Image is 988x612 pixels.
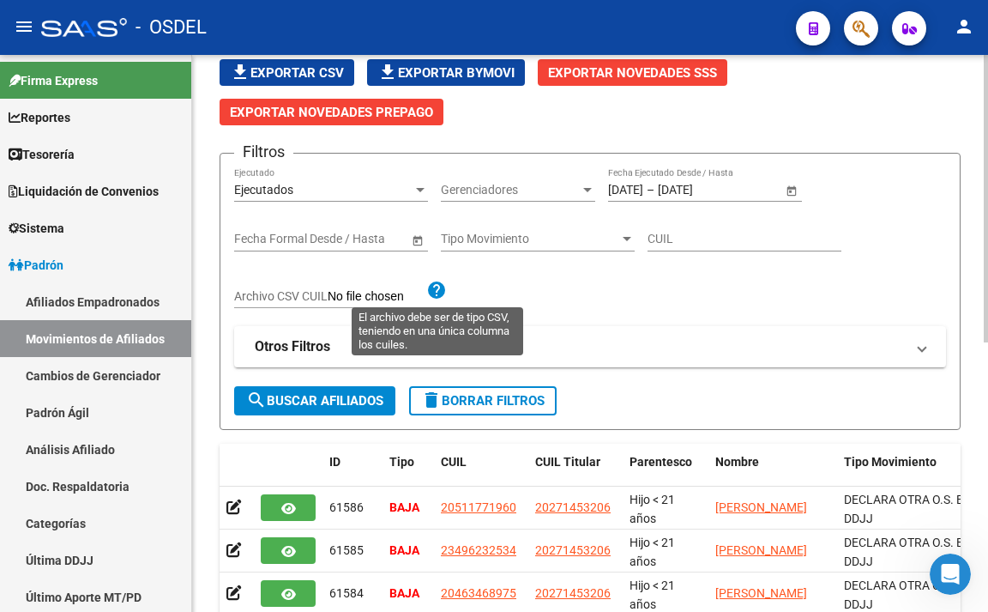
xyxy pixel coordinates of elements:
[14,16,34,37] mat-icon: menu
[234,386,395,415] button: Buscar Afiliados
[302,232,386,246] input: End date
[246,393,383,409] span: Buscar Afiliados
[14,220,267,258] div: las proximas novades cierran el15/09
[535,586,611,600] span: 20271453206
[708,444,837,500] datatable-header-cell: Nombre
[294,474,322,501] button: Enviar un mensaje…
[408,231,426,249] button: Open calendar
[14,135,329,220] div: Norma dice…
[367,59,525,86] button: Exportar Bymovi
[389,455,414,469] span: Tipo
[715,455,759,469] span: Nombre
[27,230,253,247] div: las proximas novades cierran el15/09
[62,327,329,415] div: porque desde fad, por [PERSON_NAME] quieren dar de alta a un beneficiario y siempre les informo q...
[75,145,316,196] div: [PERSON_NAME]..me lo agendo y coordinamos para la proxima presentacion
[528,444,623,500] datatable-header-cell: CUIL Titular
[434,444,528,500] datatable-header-cell: CUIL
[623,444,708,500] datatable-header-cell: Parentesco
[220,99,443,125] button: Exportar Novedades Prepago
[220,59,354,86] button: Exportar CSV
[14,270,329,326] div: Norma dice…
[844,579,972,612] span: DECLARA OTRA O.S. EN DDJJ
[81,481,95,494] button: Adjuntar un archivo
[83,16,104,29] h1: Fin
[27,481,40,494] button: Selector de emoji
[329,500,364,514] span: 61586
[538,59,727,86] button: Exportar Novedades SSS
[234,140,293,164] h3: Filtros
[9,71,98,90] span: Firma Express
[715,500,807,514] span: [PERSON_NAME]
[630,579,675,612] span: Hijo < 21 años
[647,183,654,197] span: –
[441,543,516,557] span: 23496232534
[389,500,419,514] strong: BAJA
[75,337,316,404] div: porque desde fad, por [PERSON_NAME] quieren dar de alta a un beneficiario y siempre les informo q...
[230,65,344,81] span: Exportar CSV
[268,7,301,39] button: Inicio
[441,232,619,246] span: Tipo Movimiento
[15,445,328,474] textarea: Escribe un mensaje...
[715,543,807,557] span: [PERSON_NAME]
[246,390,267,410] mat-icon: search
[377,62,398,82] mat-icon: file_download
[441,183,580,197] span: Gerenciadores
[441,500,516,514] span: 20511771960
[328,289,426,305] input: Archivo CSV CUIL
[9,182,159,201] span: Liquidación de Convenios
[658,183,742,197] input: End date
[27,77,268,111] div: Si queres llamame antes de la proxima presentacion y lo vemos
[630,493,675,526] span: Hijo < 21 años
[329,455,340,469] span: ID
[234,326,946,367] mat-expansion-panel-header: Otros Filtros
[14,428,129,466] div: a mes vencido
[14,67,281,121] div: Si queres llamame antes de la proxima presentacion y lo vemos
[535,455,600,469] span: CUIL Titular
[9,108,70,127] span: Reportes
[389,543,419,557] strong: BAJA
[14,428,329,480] div: Florencia dice…
[75,281,316,314] div: siempre las altas se informan de un mes a otro no?
[329,586,364,600] span: 61584
[230,62,250,82] mat-icon: file_download
[608,183,643,197] input: Start date
[9,219,64,238] span: Sistema
[630,455,692,469] span: Parentesco
[9,256,63,275] span: Padrón
[255,337,330,356] strong: Otros Filtros
[329,543,364,557] span: 61585
[844,493,972,526] span: DECLARA OTRA O.S. EN DDJJ
[62,135,329,206] div: [PERSON_NAME]..me lo agendo y coordinamos para la proxima presentacion
[441,455,467,469] span: CUIL
[27,439,115,456] div: a mes vencido
[426,280,447,300] mat-icon: help
[322,444,383,500] datatable-header-cell: ID
[49,9,76,37] img: Profile image for Fin
[630,536,675,569] span: Hijo < 21 años
[11,7,44,39] button: go back
[62,270,329,324] div: siempre las altas se informan de un mes a otro no?
[715,586,807,600] span: [PERSON_NAME]
[954,16,974,37] mat-icon: person
[409,386,557,415] button: Borrar Filtros
[548,65,717,81] span: Exportar Novedades SSS
[421,393,545,409] span: Borrar Filtros
[301,7,332,38] div: Cerrar
[844,455,937,469] span: Tipo Movimiento
[234,289,328,303] span: Archivo CSV CUIL
[230,105,433,120] span: Exportar Novedades Prepago
[535,543,611,557] span: 20271453206
[930,554,971,595] iframe: Intercom live chat
[9,145,75,164] span: Tesorería
[441,586,516,600] span: 20463468975
[234,232,287,246] input: Start date
[14,67,329,135] div: Florencia dice…
[844,536,972,569] span: DECLARA OTRA O.S. EN DDJJ
[136,9,207,46] span: - OSDEL
[383,444,434,500] datatable-header-cell: Tipo
[389,586,419,600] strong: BAJA
[535,500,611,514] span: 20271453206
[14,220,329,271] div: Florencia dice…
[421,390,442,410] mat-icon: delete
[14,327,329,428] div: Norma dice…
